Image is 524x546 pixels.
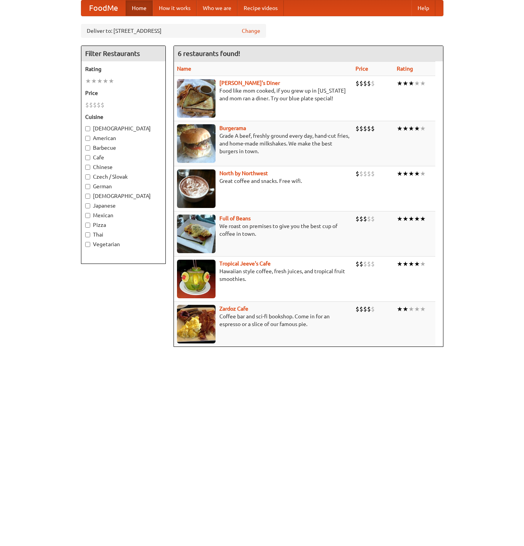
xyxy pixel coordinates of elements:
[371,305,375,313] li: $
[363,260,367,268] li: $
[403,124,408,133] li: ★
[359,79,363,88] li: $
[85,65,162,73] h5: Rating
[397,66,413,72] a: Rating
[397,305,403,313] li: ★
[363,124,367,133] li: $
[414,169,420,178] li: ★
[153,0,197,16] a: How it works
[91,77,97,85] li: ★
[85,145,90,150] input: Barbecue
[108,77,114,85] li: ★
[85,125,162,132] label: [DEMOGRAPHIC_DATA]
[397,260,403,268] li: ★
[359,215,363,223] li: $
[85,174,90,179] input: Czech / Slovak
[85,113,162,121] h5: Cuisine
[85,165,90,170] input: Chinese
[408,305,414,313] li: ★
[359,305,363,313] li: $
[85,203,90,208] input: Japanese
[89,101,93,109] li: $
[177,87,349,102] p: Food like mom cooked, if you grew up in [US_STATE] and mom ran a diner. Try our blue plate special!
[238,0,284,16] a: Recipe videos
[371,260,375,268] li: $
[85,136,90,141] input: American
[81,0,126,16] a: FoodMe
[359,169,363,178] li: $
[367,215,371,223] li: $
[219,170,268,176] b: North by Northwest
[414,124,420,133] li: ★
[85,242,90,247] input: Vegetarian
[93,101,97,109] li: $
[397,124,403,133] li: ★
[371,124,375,133] li: $
[85,221,162,229] label: Pizza
[403,169,408,178] li: ★
[414,305,420,313] li: ★
[420,260,426,268] li: ★
[408,169,414,178] li: ★
[85,192,162,200] label: [DEMOGRAPHIC_DATA]
[371,79,375,88] li: $
[126,0,153,16] a: Home
[85,163,162,171] label: Chinese
[359,124,363,133] li: $
[356,124,359,133] li: $
[85,231,162,238] label: Thai
[85,134,162,142] label: American
[397,169,403,178] li: ★
[408,260,414,268] li: ★
[85,101,89,109] li: $
[356,169,359,178] li: $
[81,24,266,38] div: Deliver to: [STREET_ADDRESS]
[177,132,349,155] p: Grade A beef, freshly ground every day, hand-cut fries, and home-made milkshakes. We make the bes...
[177,215,216,253] img: beans.jpg
[408,79,414,88] li: ★
[177,222,349,238] p: We roast on premises to give you the best cup of coffee in town.
[219,125,246,131] a: Burgerama
[85,144,162,152] label: Barbecue
[371,215,375,223] li: $
[85,213,90,218] input: Mexican
[363,79,367,88] li: $
[85,211,162,219] label: Mexican
[219,260,271,267] a: Tropical Jeeve's Cafe
[356,79,359,88] li: $
[85,155,90,160] input: Cafe
[85,232,90,237] input: Thai
[85,223,90,228] input: Pizza
[363,169,367,178] li: $
[219,215,251,221] a: Full of Beans
[367,305,371,313] li: $
[367,124,371,133] li: $
[177,313,349,328] p: Coffee bar and sci-fi bookshop. Come in for an espresso or a slice of our famous pie.
[177,169,216,208] img: north.jpg
[177,177,349,185] p: Great coffee and snacks. Free wifi.
[408,124,414,133] li: ★
[356,305,359,313] li: $
[356,215,359,223] li: $
[219,306,248,312] a: Zardoz Cafe
[85,240,162,248] label: Vegetarian
[411,0,435,16] a: Help
[408,215,414,223] li: ★
[85,194,90,199] input: [DEMOGRAPHIC_DATA]
[356,66,368,72] a: Price
[177,267,349,283] p: Hawaiian style coffee, fresh juices, and tropical fruit smoothies.
[177,305,216,343] img: zardoz.jpg
[97,101,101,109] li: $
[177,124,216,163] img: burgerama.jpg
[414,260,420,268] li: ★
[219,80,280,86] b: [PERSON_NAME]'s Diner
[371,169,375,178] li: $
[367,169,371,178] li: $
[359,260,363,268] li: $
[403,260,408,268] li: ★
[85,202,162,210] label: Japanese
[363,215,367,223] li: $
